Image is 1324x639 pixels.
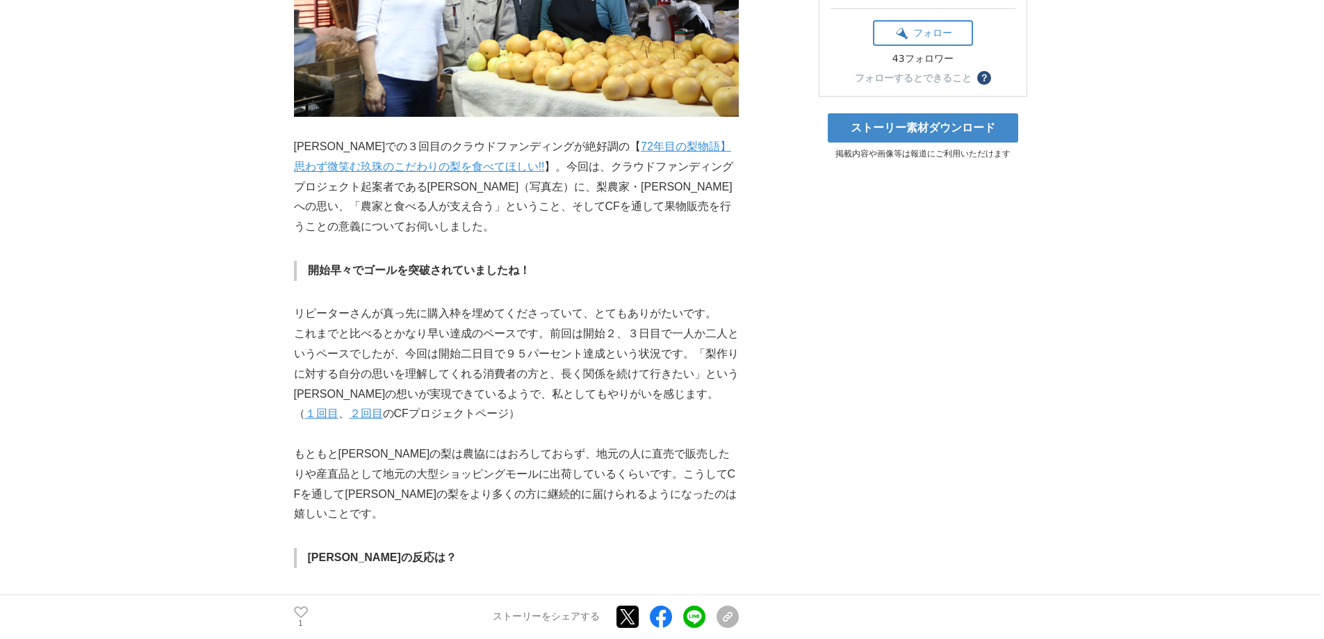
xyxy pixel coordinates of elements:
p: ストーリーをシェアする [493,611,600,624]
p: これまでと比べるとかなり早い達成のペースです。前回は開始２、３日目で一人か二人というペースでしたが、今回は開始二日目で９５パーセント達成という状況です。「梨作りに対する自分の思いを理解してくれる... [294,324,739,404]
div: フォローするとできること [855,73,972,83]
strong: [PERSON_NAME]の反応は？ [308,551,457,563]
p: もともと[PERSON_NAME]の梨は農協にはおろしておらず、地元の人に直売で販売したりや産直品として地元の大型ショッピングモールに出荷しているくらいです。こうしてCFを通して[PERSON_... [294,444,739,524]
a: １回目 [305,407,338,419]
strong: 開始早々でゴールを突破されていましたね！ [308,264,530,276]
p: 1 [294,620,308,627]
p: リピーターさんが真っ先に購入枠を埋めてくださっていて、とてもありがたいです。 [294,304,739,324]
span: ？ [979,73,989,83]
div: 43フォロワー [873,53,973,65]
p: 掲載内容や画像等は報道にご利用いただけます [819,148,1027,160]
a: ２回目 [350,407,383,419]
a: 72年目の梨物語】思わず微笑む玖珠のこだわりの梨を食べてほしい!! [294,140,731,172]
p: （ 、 のCFプロジェクトページ） [294,404,739,424]
a: ストーリー素材ダウンロード [828,113,1018,143]
button: フォロー [873,20,973,46]
p: [PERSON_NAME]での３回目のクラウドファンディングが絶好調の【 】。今回は、クラウドファンディングプロジェクト起案者である[PERSON_NAME]（写真左）に、梨農家・[PERSON... [294,137,739,237]
button: ？ [977,71,991,85]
